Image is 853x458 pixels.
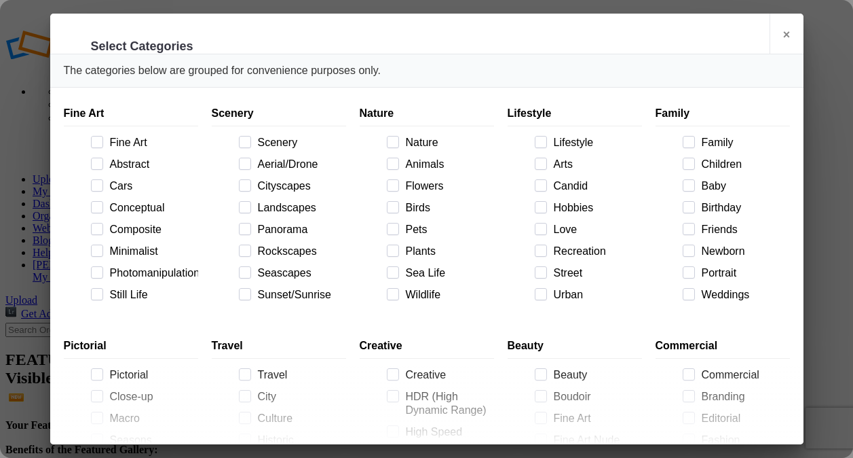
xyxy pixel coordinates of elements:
[548,201,642,215] span: Hobbies
[696,266,790,280] span: Portrait
[252,179,346,193] span: Cityscapes
[548,266,642,280] span: Street
[400,136,494,149] span: Nature
[400,158,494,171] span: Animals
[212,334,346,359] div: Travel
[252,223,346,236] span: Panorama
[770,14,803,54] a: ×
[400,223,494,236] span: Pets
[105,434,198,447] span: Seasons
[548,288,642,302] span: Urban
[548,179,642,193] span: Candid
[400,390,494,417] span: HDR (High Dynamic Range)
[548,158,642,171] span: Arts
[105,412,198,425] span: Macro
[508,334,642,359] div: Beauty
[696,390,790,404] span: Branding
[360,101,494,126] div: Nature
[360,334,494,359] div: Creative
[252,266,346,280] span: Seascapes
[252,412,346,425] span: Culture
[696,434,790,447] span: Fashion
[105,201,198,215] span: Conceptual
[696,158,790,171] span: Children
[548,434,642,447] span: Fine Art Nude
[64,101,198,126] div: Fine Art
[252,245,346,258] span: Rockscapes
[400,288,494,302] span: Wildlife
[696,288,790,302] span: Weddings
[696,412,790,425] span: Editorial
[656,334,790,359] div: Commercial
[400,368,494,382] span: Creative
[400,179,494,193] span: Flowers
[696,368,790,382] span: Commercial
[252,158,346,171] span: Aerial/Drone
[400,425,494,439] span: High Speed
[212,101,346,126] div: Scenery
[696,179,790,193] span: Baby
[548,245,642,258] span: Recreation
[696,136,790,149] span: Family
[696,245,790,258] span: Newborn
[252,288,346,302] span: Sunset/Sunrise
[64,334,198,359] div: Pictorial
[548,390,642,404] span: Boudoir
[252,434,346,447] span: Historic
[105,288,198,302] span: Still Life
[105,158,198,171] span: Abstract
[400,201,494,215] span: Birds
[252,368,346,382] span: Travel
[696,201,790,215] span: Birthday
[105,390,198,404] span: Close-up
[548,136,642,149] span: Lifestyle
[91,38,193,54] li: Select Categories
[252,136,346,149] span: Scenery
[105,245,198,258] span: Minimalist
[252,390,346,404] span: City
[400,266,494,280] span: Sea Life
[548,368,642,382] span: Beauty
[105,266,198,280] span: Photomanipulation
[548,223,642,236] span: Love
[105,368,198,382] span: Pictorial
[252,201,346,215] span: Landscapes
[50,54,803,88] div: The categories below are grouped for convenience purposes only.
[105,179,198,193] span: Cars
[105,223,198,236] span: Composite
[548,412,642,425] span: Fine Art
[696,223,790,236] span: Friends
[400,245,494,258] span: Plants
[508,101,642,126] div: Lifestyle
[105,136,198,149] span: Fine Art
[656,101,790,126] div: Family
